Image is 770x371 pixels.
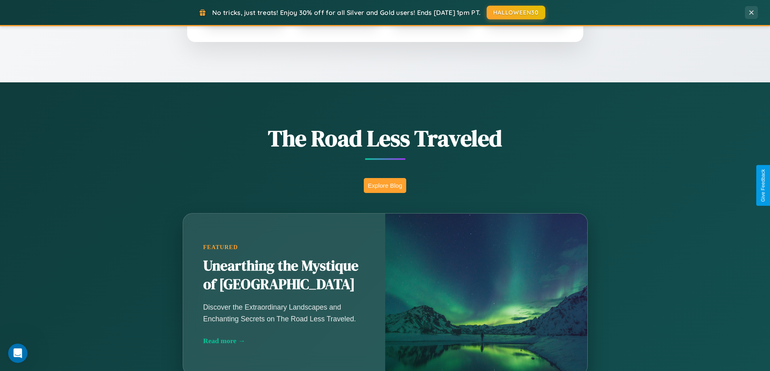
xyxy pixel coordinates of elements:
div: Read more → [203,337,365,345]
span: No tricks, just treats! Enjoy 30% off for all Silver and Gold users! Ends [DATE] 1pm PT. [212,8,481,17]
h1: The Road Less Traveled [143,123,628,154]
div: Featured [203,244,365,251]
div: Give Feedback [760,169,766,202]
p: Discover the Extraordinary Landscapes and Enchanting Secrets on The Road Less Traveled. [203,302,365,324]
button: HALLOWEEN30 [487,6,545,19]
button: Explore Blog [364,178,406,193]
h2: Unearthing the Mystique of [GEOGRAPHIC_DATA] [203,257,365,294]
iframe: Intercom live chat [8,344,27,363]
